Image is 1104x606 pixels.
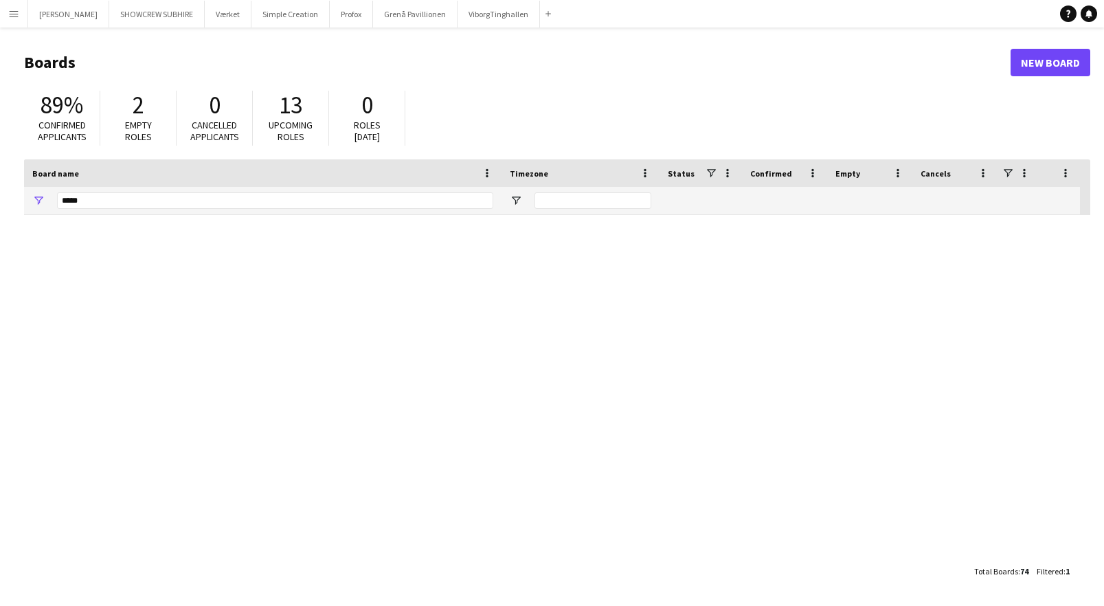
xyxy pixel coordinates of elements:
[32,168,79,179] span: Board name
[974,566,1018,576] span: Total Boards
[330,1,373,27] button: Profox
[510,194,522,207] button: Open Filter Menu
[373,1,458,27] button: Grenå Pavillionen
[133,90,144,120] span: 2
[1037,566,1063,576] span: Filtered
[361,90,373,120] span: 0
[32,194,45,207] button: Open Filter Menu
[28,1,109,27] button: [PERSON_NAME]
[109,1,205,27] button: SHOWCREW SUBHIRE
[205,1,251,27] button: Værket
[279,90,302,120] span: 13
[534,192,651,209] input: Timezone Filter Input
[41,90,83,120] span: 89%
[835,168,860,179] span: Empty
[251,1,330,27] button: Simple Creation
[190,119,239,143] span: Cancelled applicants
[510,168,548,179] span: Timezone
[974,558,1028,585] div: :
[750,168,792,179] span: Confirmed
[1011,49,1090,76] a: New Board
[269,119,313,143] span: Upcoming roles
[354,119,381,143] span: Roles [DATE]
[921,168,951,179] span: Cancels
[1020,566,1028,576] span: 74
[668,168,695,179] span: Status
[38,119,87,143] span: Confirmed applicants
[1066,566,1070,576] span: 1
[57,192,493,209] input: Board name Filter Input
[209,90,221,120] span: 0
[1037,558,1070,585] div: :
[458,1,540,27] button: ViborgTinghallen
[125,119,152,143] span: Empty roles
[24,52,1011,73] h1: Boards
